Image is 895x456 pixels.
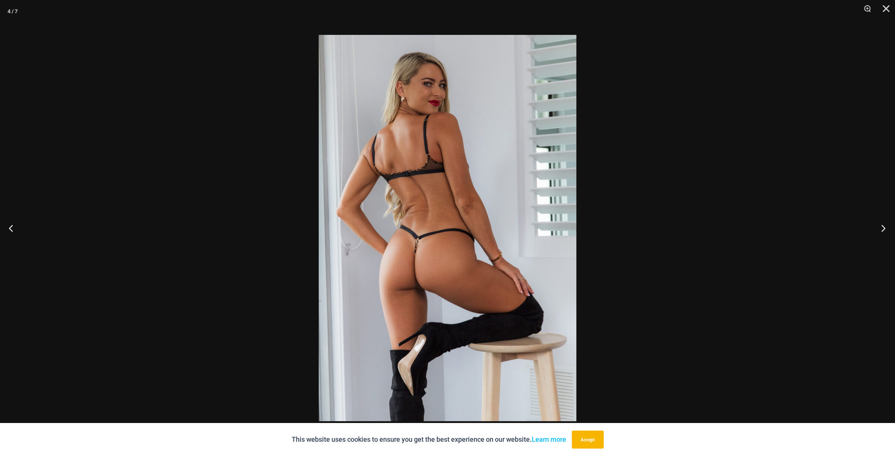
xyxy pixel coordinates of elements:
[572,430,604,448] button: Accept
[532,435,566,443] a: Learn more
[7,6,18,17] div: 4 / 7
[319,35,576,421] img: Savage Romance Leopard 1052 Underwire Bra 6512 Micro 04
[867,209,895,247] button: Next
[292,434,566,445] p: This website uses cookies to ensure you get the best experience on our website.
